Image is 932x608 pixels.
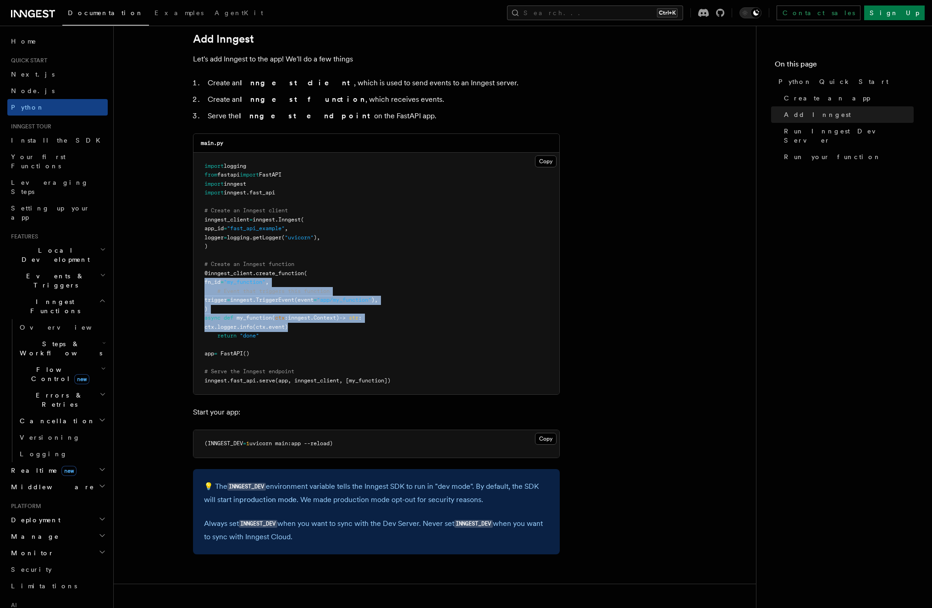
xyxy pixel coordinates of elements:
[253,324,288,330] span: (ctx.event)
[7,503,41,510] span: Platform
[204,324,214,330] span: ctx
[204,216,249,223] span: inngest_client
[7,561,108,578] a: Security
[74,374,89,384] span: new
[256,377,259,384] span: .
[7,174,108,200] a: Leveraging Steps
[7,293,108,319] button: Inngest Functions
[11,205,90,221] span: Setting up your app
[739,7,761,18] button: Toggle dark mode
[285,225,288,232] span: ,
[7,479,108,495] button: Middleware
[7,578,108,594] a: Limitations
[224,234,227,241] span: =
[16,365,101,383] span: Flow Control
[314,297,317,303] span: =
[304,270,307,276] span: (
[7,132,108,149] a: Install the SDK
[775,59,914,73] h4: On this page
[239,111,374,120] strong: Inngest endpoint
[217,324,237,330] span: logger
[7,482,94,492] span: Middleware
[265,279,269,285] span: ,
[11,179,88,195] span: Leveraging Steps
[7,548,54,558] span: Monitor
[204,377,227,384] span: inngest
[7,319,108,462] div: Inngest Functions
[778,77,888,86] span: Python Quick Start
[7,462,108,479] button: Realtimenew
[7,512,108,528] button: Deployment
[204,234,224,241] span: logger
[224,225,227,232] span: =
[864,6,925,20] a: Sign Up
[243,350,249,357] span: ()
[204,315,221,321] span: async
[7,246,100,264] span: Local Development
[149,3,209,25] a: Examples
[16,413,108,429] button: Cancellation
[7,242,108,268] button: Local Development
[314,315,339,321] span: Context)
[204,225,224,232] span: app_id
[214,324,217,330] span: .
[253,216,275,223] span: inngest
[317,297,371,303] span: "app/my_function"
[535,433,557,445] button: Copy
[275,377,391,384] span: (app, inngest_client, [my_function])
[780,90,914,106] a: Create an app
[224,163,246,169] span: logging
[193,406,560,419] p: Start your app:
[204,261,294,267] span: # Create an Inngest function
[204,181,224,187] span: import
[16,391,99,409] span: Errors & Retries
[7,66,108,83] a: Next.js
[239,520,277,528] code: INNGEST_DEV
[339,315,346,321] span: ->
[507,6,683,20] button: Search...Ctrl+K
[215,9,263,17] span: AgentKit
[230,377,256,384] span: fast_api
[784,94,870,103] span: Create an app
[16,429,108,446] a: Versioning
[204,297,227,303] span: trigger
[7,233,38,240] span: Features
[272,315,275,321] span: (
[204,517,549,543] p: Always set when you want to sync with the Dev Server. Never set when you want to sync with Innges...
[310,315,314,321] span: .
[780,123,914,149] a: Run Inngest Dev Server
[7,99,108,116] a: Python
[7,297,99,315] span: Inngest Functions
[239,495,297,504] a: production mode
[224,189,246,196] span: inngest
[214,350,217,357] span: =
[230,297,256,303] span: inngest.
[11,104,44,111] span: Python
[285,234,314,241] span: "uvicorn"
[275,315,285,321] span: ctx
[204,306,208,312] span: )
[20,434,80,441] span: Versioning
[204,279,221,285] span: fn_id
[278,216,301,223] span: Inngest
[780,149,914,165] a: Run your function
[7,545,108,561] button: Monitor
[11,37,37,46] span: Home
[221,279,224,285] span: =
[204,270,253,276] span: @inngest_client
[7,515,61,525] span: Deployment
[657,8,678,17] kbd: Ctrl+K
[204,207,288,214] span: # Create an Inngest client
[7,528,108,545] button: Manage
[249,216,253,223] span: =
[7,268,108,293] button: Events & Triggers
[61,466,77,476] span: new
[7,271,100,290] span: Events & Triggers
[535,155,557,167] button: Copy
[253,270,256,276] span: .
[358,315,362,321] span: :
[204,171,217,178] span: from
[285,315,288,321] span: :
[193,33,254,45] a: Add Inngest
[217,332,237,339] span: return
